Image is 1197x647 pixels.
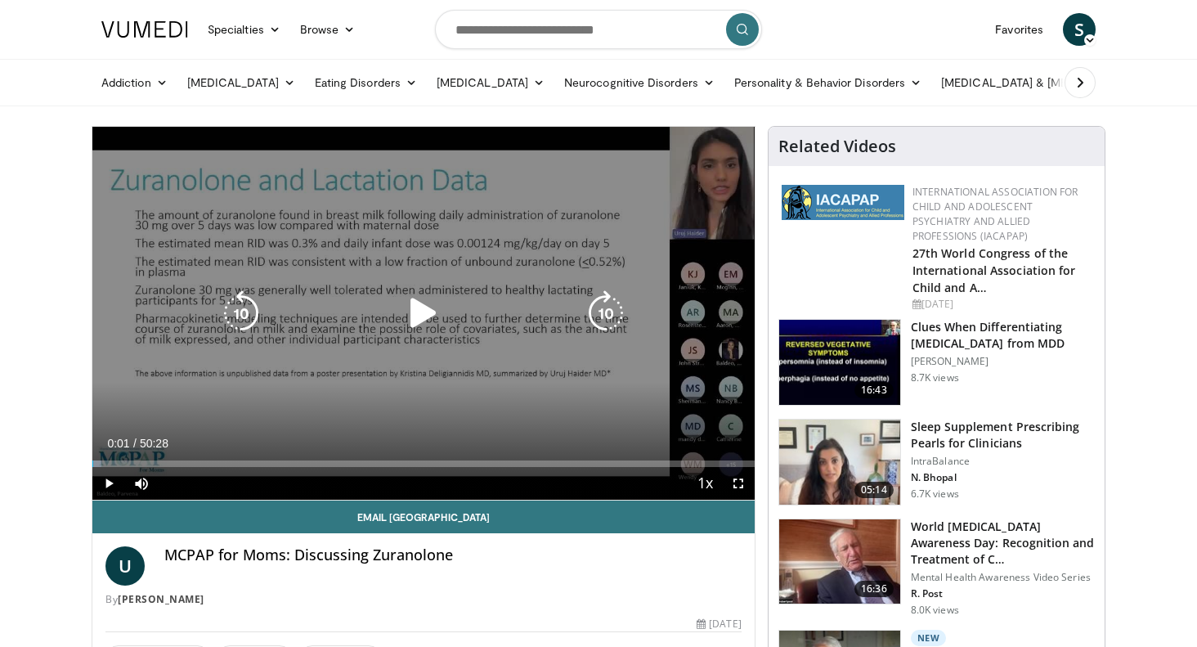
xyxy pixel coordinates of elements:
a: Favorites [985,13,1053,46]
p: Mental Health Awareness Video Series [911,571,1095,584]
p: R. Post [911,587,1095,600]
a: 05:14 Sleep Supplement Prescribing Pearls for Clinicians IntraBalance N. Bhopal 6.7K views [778,419,1095,505]
p: N. Bhopal [911,471,1095,484]
a: 16:43 Clues When Differentiating [MEDICAL_DATA] from MDD [PERSON_NAME] 8.7K views [778,319,1095,406]
a: 16:36 World [MEDICAL_DATA] Awareness Day: Recognition and Treatment of C… Mental Health Awareness... [778,519,1095,617]
a: [PERSON_NAME] [118,592,204,606]
a: [MEDICAL_DATA] [427,66,554,99]
button: Mute [125,467,158,500]
span: / [133,437,137,450]
div: [DATE] [912,297,1092,312]
a: Neurocognitive Disorders [554,66,724,99]
input: Search topics, interventions [435,10,762,49]
h3: Clues When Differentiating [MEDICAL_DATA] from MDD [911,319,1095,352]
button: Playback Rate [689,467,722,500]
p: IntraBalance [911,455,1095,468]
span: 16:43 [854,382,894,398]
div: [DATE] [697,617,741,631]
h3: Sleep Supplement Prescribing Pearls for Clinicians [911,419,1095,452]
div: By [105,592,742,607]
button: Play [92,467,125,500]
h4: Related Videos [778,137,896,156]
a: International Association for Child and Adolescent Psychiatry and Allied Professions (IACAPAP) [912,185,1078,243]
button: Fullscreen [722,467,755,500]
span: 0:01 [107,437,129,450]
p: 8.7K views [911,371,959,384]
a: 27th World Congress of the International Association for Child and A… [912,245,1076,295]
a: Addiction [92,66,177,99]
span: 05:14 [854,482,894,498]
h3: World [MEDICAL_DATA] Awareness Day: Recognition and Treatment of C… [911,519,1095,568]
span: 50:28 [140,437,168,450]
h4: MCPAP for Moms: Discussing Zuranolone [164,546,742,564]
a: S [1063,13,1096,46]
a: Eating Disorders [305,66,427,99]
img: a6520382-d332-4ed3-9891-ee688fa49237.150x105_q85_crop-smart_upscale.jpg [779,320,900,405]
img: VuMedi Logo [101,21,188,38]
img: 2a9917ce-aac2-4f82-acde-720e532d7410.png.150x105_q85_autocrop_double_scale_upscale_version-0.2.png [782,185,904,220]
p: 6.7K views [911,487,959,501]
p: [PERSON_NAME] [911,355,1095,368]
a: Email [GEOGRAPHIC_DATA] [92,501,755,533]
img: 38bb175e-6d6c-4ece-ba99-644c925e62de.150x105_q85_crop-smart_upscale.jpg [779,420,900,505]
video-js: Video Player [92,127,755,501]
a: Browse [290,13,365,46]
p: 8.0K views [911,604,959,617]
p: New [911,630,947,646]
a: Personality & Behavior Disorders [724,66,931,99]
a: [MEDICAL_DATA] & [MEDICAL_DATA] [931,66,1165,99]
a: U [105,546,145,586]
a: Specialties [198,13,290,46]
a: [MEDICAL_DATA] [177,66,305,99]
span: 16:36 [854,581,894,597]
img: dad9b3bb-f8af-4dab-abc0-c3e0a61b252e.150x105_q85_crop-smart_upscale.jpg [779,519,900,604]
div: Progress Bar [92,461,755,467]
